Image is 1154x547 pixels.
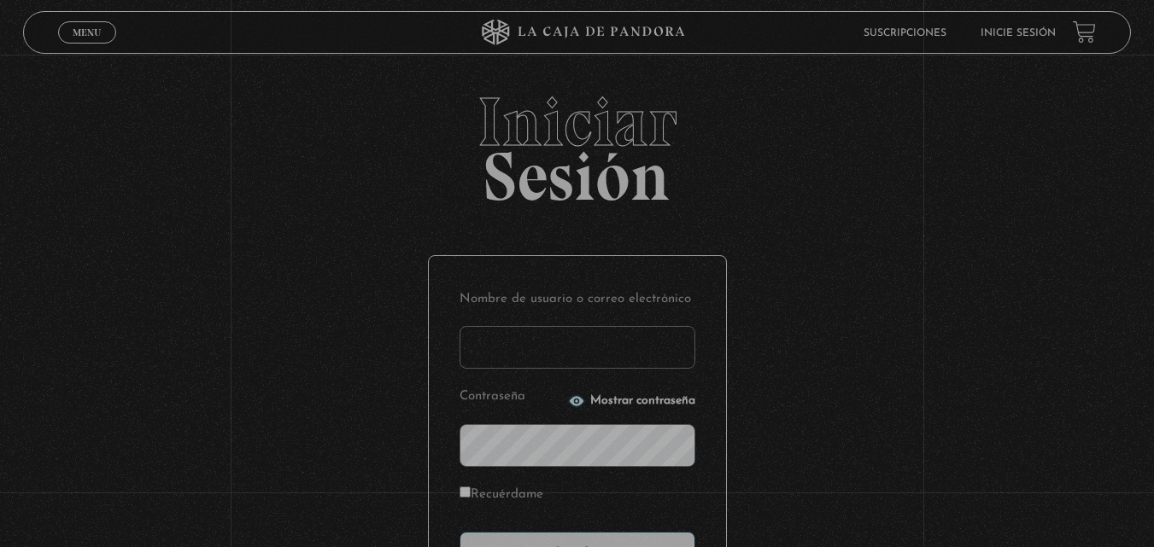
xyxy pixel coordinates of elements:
[460,486,471,498] input: Recuérdame
[460,384,563,410] label: Contraseña
[67,42,107,54] span: Cerrar
[23,88,1131,156] span: Iniciar
[460,482,543,509] label: Recuérdame
[1073,20,1096,44] a: View your shopping cart
[590,395,695,407] span: Mostrar contraseña
[73,27,101,38] span: Menu
[981,28,1056,38] a: Inicie sesión
[23,88,1131,197] h2: Sesión
[864,28,946,38] a: Suscripciones
[568,393,695,410] button: Mostrar contraseña
[460,287,695,313] label: Nombre de usuario o correo electrónico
